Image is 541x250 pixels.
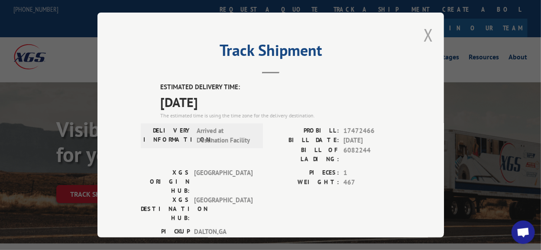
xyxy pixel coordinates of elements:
h2: Track Shipment [141,44,401,61]
label: BILL OF LADING: [271,145,339,163]
button: Close modal [424,23,433,46]
span: DALTON , GA [194,227,253,245]
span: [DATE] [160,92,401,111]
label: PROBILL: [271,126,339,136]
span: 1 [343,168,401,178]
span: 17472466 [343,126,401,136]
span: [DATE] [343,136,401,146]
span: [GEOGRAPHIC_DATA] [194,168,253,195]
div: The estimated time is using the time zone for the delivery destination. [160,111,401,119]
label: ESTIMATED DELIVERY TIME: [160,82,401,92]
label: WEIGHT: [271,178,339,188]
label: PICKUP CITY: [141,227,190,245]
span: [GEOGRAPHIC_DATA] [194,195,253,222]
div: Open chat [512,221,535,244]
span: 467 [343,178,401,188]
label: XGS ORIGIN HUB: [141,168,190,195]
label: DELIVERY INFORMATION: [143,126,192,145]
span: 6082244 [343,145,401,163]
label: BILL DATE: [271,136,339,146]
label: PIECES: [271,168,339,178]
span: Arrived at Destination Facility [197,126,255,145]
label: XGS DESTINATION HUB: [141,195,190,222]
